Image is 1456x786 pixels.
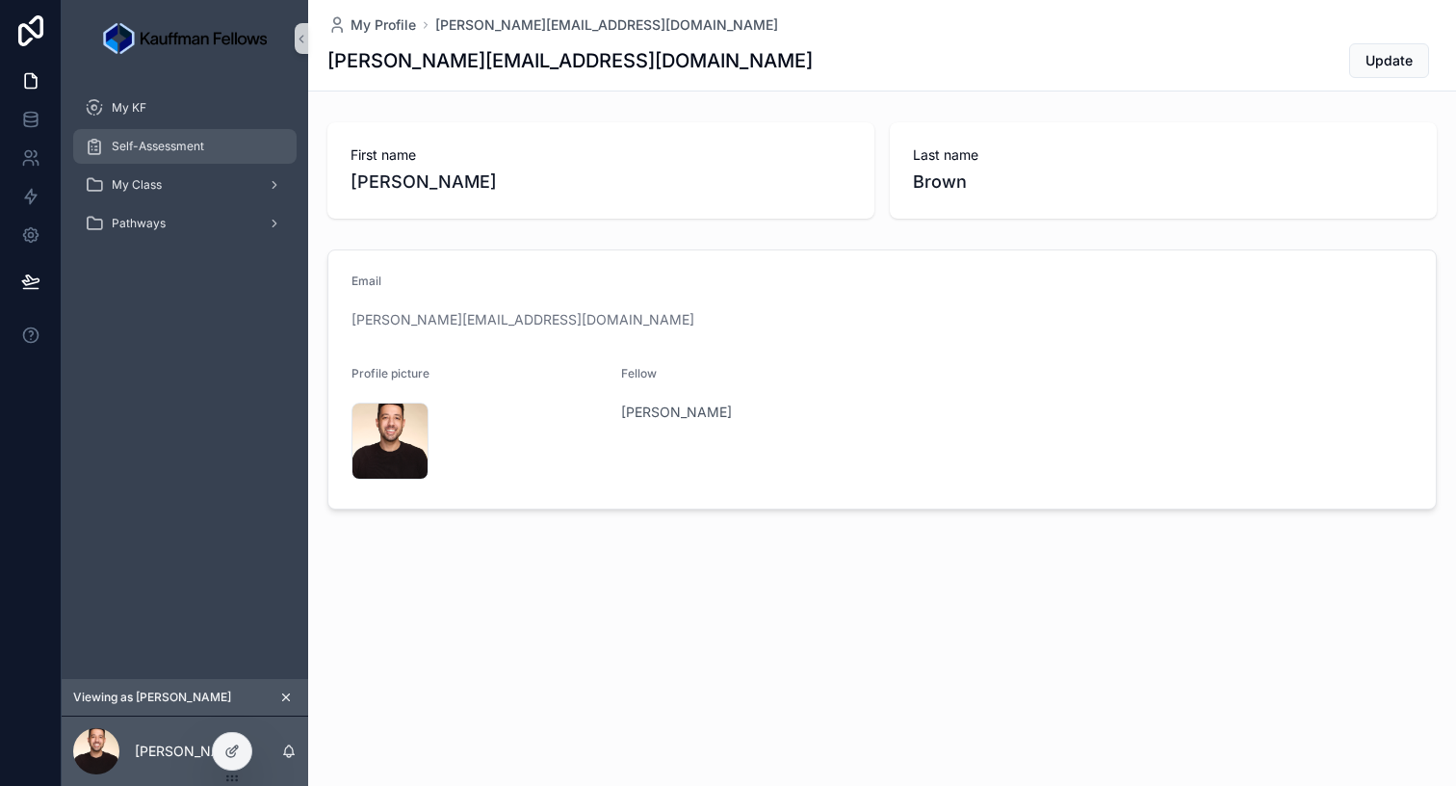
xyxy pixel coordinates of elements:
[327,47,813,74] h1: [PERSON_NAME][EMAIL_ADDRESS][DOMAIN_NAME]
[135,742,246,761] p: [PERSON_NAME]
[62,77,308,266] div: scrollable content
[112,100,146,116] span: My KF
[351,169,851,196] span: [PERSON_NAME]
[351,310,694,329] a: [PERSON_NAME][EMAIL_ADDRESS][DOMAIN_NAME]
[621,403,732,422] a: [PERSON_NAME]
[103,23,267,54] img: App logo
[73,129,297,164] a: Self-Assessment
[351,15,416,35] span: My Profile
[1349,43,1429,78] button: Update
[73,91,297,125] a: My KF
[73,690,231,705] span: Viewing as [PERSON_NAME]
[73,168,297,202] a: My Class
[435,15,778,35] a: [PERSON_NAME][EMAIL_ADDRESS][DOMAIN_NAME]
[913,169,1414,196] span: Brown
[621,366,657,380] span: Fellow
[1365,51,1413,70] span: Update
[913,145,1414,165] span: Last name
[112,139,204,154] span: Self-Assessment
[351,366,429,380] span: Profile picture
[112,216,166,231] span: Pathways
[112,177,162,193] span: My Class
[327,15,416,35] a: My Profile
[351,145,851,165] span: First name
[351,274,381,288] span: Email
[73,206,297,241] a: Pathways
